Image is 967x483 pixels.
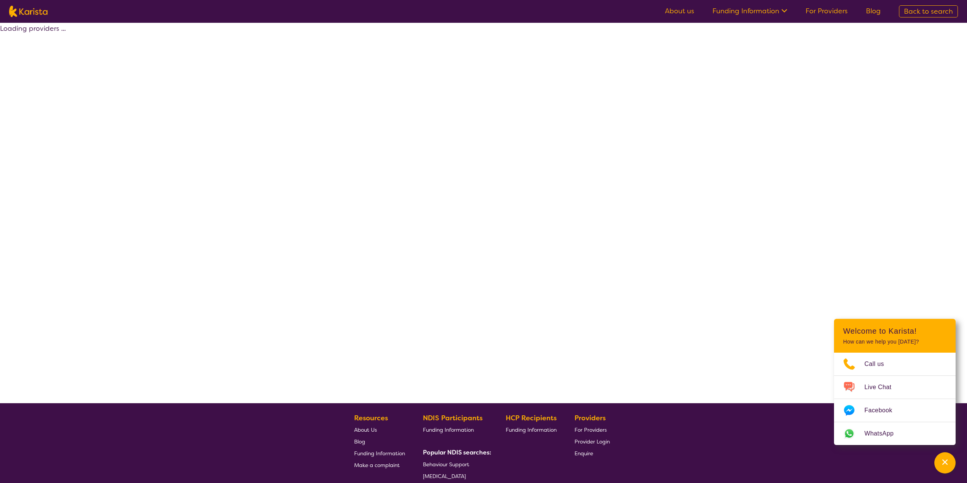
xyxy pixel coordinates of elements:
p: How can we help you [DATE]? [843,339,946,345]
b: Resources [354,413,388,423]
span: WhatsApp [864,428,903,439]
span: Funding Information [423,426,474,433]
div: Channel Menu [834,319,956,445]
b: Popular NDIS searches: [423,448,491,456]
span: Back to search [904,7,953,16]
b: Providers [575,413,606,423]
span: Funding Information [354,450,405,457]
span: Blog [354,438,365,445]
span: [MEDICAL_DATA] [423,473,466,480]
a: Behaviour Support [423,458,488,470]
b: HCP Recipients [506,413,557,423]
a: Web link opens in a new tab. [834,422,956,445]
a: Provider Login [575,435,610,447]
span: Funding Information [506,426,557,433]
a: Funding Information [712,6,787,16]
a: Blog [866,6,881,16]
a: For Providers [806,6,848,16]
a: About Us [354,424,405,435]
a: Funding Information [423,424,488,435]
a: Enquire [575,447,610,459]
span: Behaviour Support [423,461,469,468]
span: Enquire [575,450,593,457]
img: Karista logo [9,6,47,17]
span: For Providers [575,426,607,433]
span: Provider Login [575,438,610,445]
span: Make a complaint [354,462,400,469]
button: Channel Menu [934,452,956,473]
a: [MEDICAL_DATA] [423,470,488,482]
span: Facebook [864,405,901,416]
a: Funding Information [354,447,405,459]
span: Call us [864,358,893,370]
a: Funding Information [506,424,557,435]
ul: Choose channel [834,353,956,445]
span: About Us [354,426,377,433]
a: Make a complaint [354,459,405,471]
a: About us [665,6,694,16]
span: Live Chat [864,382,901,393]
a: For Providers [575,424,610,435]
h2: Welcome to Karista! [843,326,946,336]
a: Back to search [899,5,958,17]
a: Blog [354,435,405,447]
b: NDIS Participants [423,413,483,423]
